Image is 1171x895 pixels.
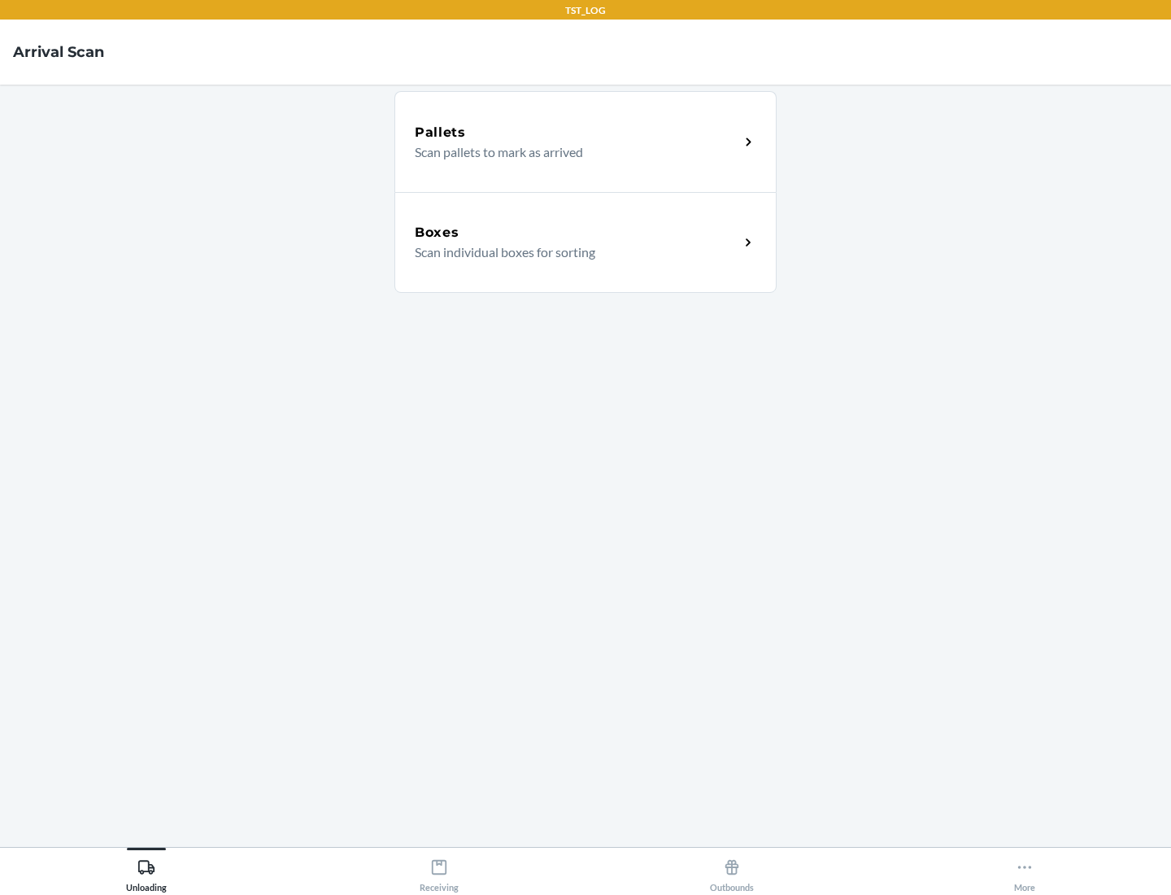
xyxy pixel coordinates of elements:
p: Scan individual boxes for sorting [415,242,726,262]
h4: Arrival Scan [13,41,104,63]
button: More [878,848,1171,893]
p: Scan pallets to mark as arrived [415,142,726,162]
div: Unloading [126,852,167,893]
button: Receiving [293,848,585,893]
a: PalletsScan pallets to mark as arrived [394,91,777,192]
p: TST_LOG [565,3,606,18]
h5: Boxes [415,223,459,242]
div: More [1014,852,1035,893]
a: BoxesScan individual boxes for sorting [394,192,777,293]
div: Outbounds [710,852,754,893]
h5: Pallets [415,123,466,142]
button: Outbounds [585,848,878,893]
div: Receiving [420,852,459,893]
